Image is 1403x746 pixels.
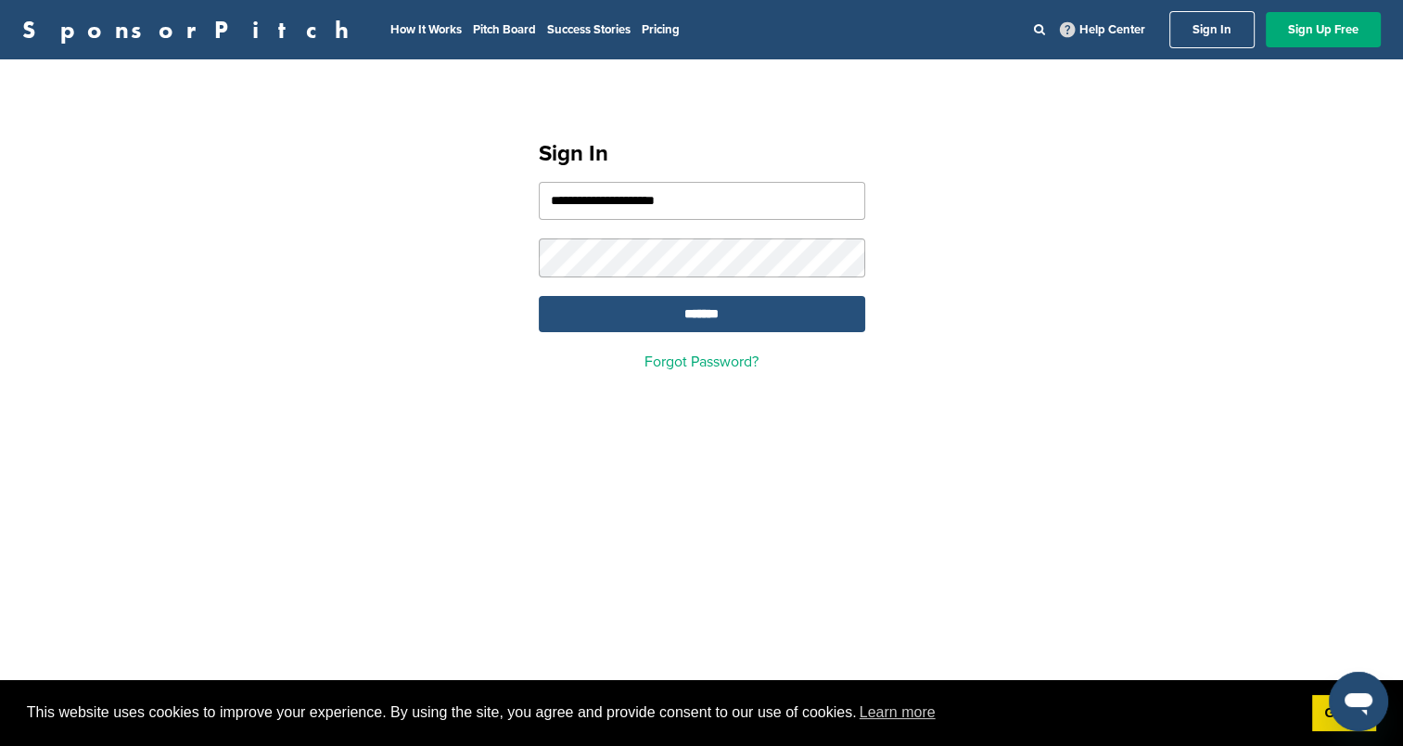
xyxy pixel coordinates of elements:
[1169,11,1255,48] a: Sign In
[547,22,631,37] a: Success Stories
[644,353,759,371] a: Forgot Password?
[642,22,680,37] a: Pricing
[1329,672,1388,731] iframe: Button to launch messaging window
[27,699,1297,727] span: This website uses cookies to improve your experience. By using the site, you agree and provide co...
[22,18,361,42] a: SponsorPitch
[1312,695,1376,732] a: dismiss cookie message
[1056,19,1149,41] a: Help Center
[1266,12,1381,47] a: Sign Up Free
[390,22,462,37] a: How It Works
[857,699,938,727] a: learn more about cookies
[539,137,865,171] h1: Sign In
[473,22,536,37] a: Pitch Board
